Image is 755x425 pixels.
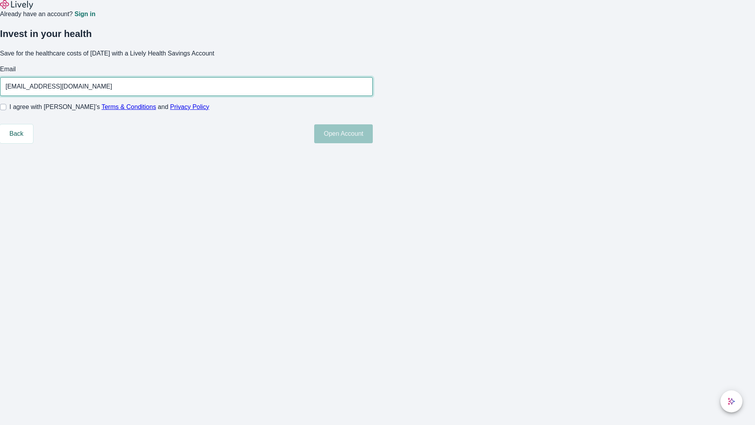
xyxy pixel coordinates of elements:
[170,103,210,110] a: Privacy Policy
[9,102,209,112] span: I agree with [PERSON_NAME]’s and
[720,390,742,412] button: chat
[101,103,156,110] a: Terms & Conditions
[74,11,95,17] a: Sign in
[727,397,735,405] svg: Lively AI Assistant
